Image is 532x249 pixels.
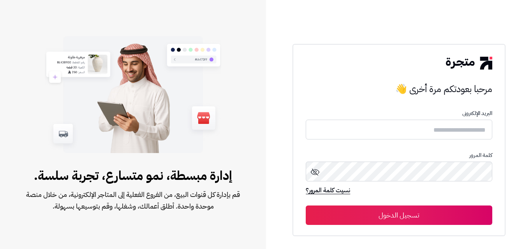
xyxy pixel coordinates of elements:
[446,57,492,69] img: logo-2.png
[306,81,492,97] h3: مرحبا بعودتكم مرة أخرى 👋
[25,166,241,185] span: إدارة مبسطة، نمو متسارع، تجربة سلسة.
[306,186,350,197] a: نسيت كلمة المرور؟
[306,205,492,225] button: تسجيل الدخول
[25,189,241,212] span: قم بإدارة كل قنوات البيع، من الفروع الفعلية إلى المتاجر الإلكترونية، من خلال منصة موحدة واحدة. أط...
[306,110,492,117] p: البريد الإلكترونى
[306,152,492,158] p: كلمة المرور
